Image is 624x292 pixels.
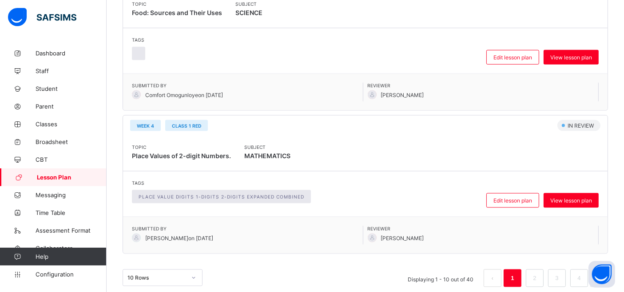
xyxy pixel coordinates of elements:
a: 1 [508,273,517,284]
span: WEEK 4 [137,123,154,128]
li: 上一页 [484,269,501,287]
span: [PERSON_NAME] [381,92,424,98]
span: Collaborators [36,245,107,252]
span: Time Table [36,209,107,216]
span: Configuration [36,271,106,278]
span: Comfort Omogunloye on [DATE] [145,92,223,98]
span: MATHEMATICS [244,150,290,162]
span: Topic [132,1,222,7]
span: Lesson Plan [37,174,107,181]
div: 10 Rows [127,275,186,281]
span: Tags [132,180,315,186]
li: 4 [570,269,588,287]
span: Staff [36,67,107,74]
span: View lesson plan [550,54,592,61]
a: 2 [530,273,539,284]
span: Help [36,253,106,260]
li: 2 [526,269,544,287]
span: Place Values of 2-digit Numbers. [132,152,231,160]
span: Classes [36,121,107,128]
span: CLASS 1 RED [172,123,201,128]
span: [PERSON_NAME] on [DATE] [145,235,213,241]
span: Dashboard [36,50,107,57]
span: Topic [132,144,231,150]
span: Food: Sources and Their Uses [132,9,222,16]
span: Student [36,85,107,92]
span: View lesson plan [550,197,592,204]
a: 3 [552,273,561,284]
span: Subject [235,1,262,7]
span: Tags [132,37,150,43]
span: Reviewer [368,83,599,88]
li: 1 [504,269,521,287]
span: Submitted By [132,83,363,88]
a: 4 [575,273,583,284]
button: prev page [484,269,501,287]
span: Place value Digits 1-digits 2-digits Expanded Combined [139,194,304,199]
span: Edit lesson plan [493,197,532,204]
img: safsims [8,8,76,27]
span: Edit lesson plan [493,54,532,61]
button: Open asap [588,261,615,288]
span: Parent [36,103,107,110]
span: [PERSON_NAME] [381,235,424,241]
li: Displaying 1 - 10 out of 40 [401,269,480,287]
li: 3 [548,269,566,287]
span: IN REVIEW [567,122,596,129]
span: Assessment Format [36,227,107,234]
span: CBT [36,156,107,163]
span: Subject [244,144,290,150]
span: Messaging [36,191,107,199]
span: Broadsheet [36,138,107,145]
span: Reviewer [368,226,599,231]
span: SCIENCE [235,7,262,19]
span: Submitted By [132,226,363,231]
